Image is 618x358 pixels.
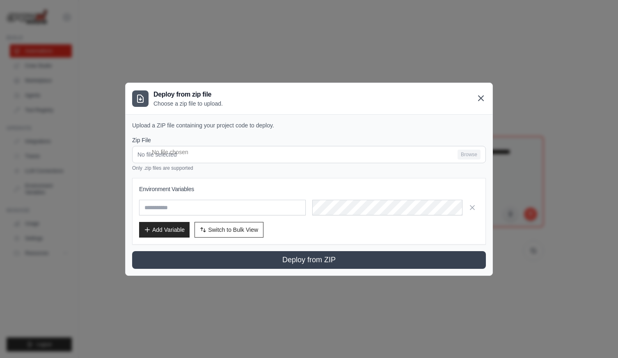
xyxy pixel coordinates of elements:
[153,90,223,99] h3: Deploy from zip file
[132,136,486,144] label: Zip File
[208,226,258,234] span: Switch to Bulk View
[195,222,263,238] button: Switch to Bulk View
[139,222,190,238] button: Add Variable
[139,185,479,193] h3: Environment Variables
[577,319,618,358] iframe: Chat Widget
[132,251,486,269] button: Deploy from ZIP
[153,99,223,108] p: Choose a zip file to upload.
[132,165,486,171] p: Only .zip files are supported
[132,146,486,163] input: No file selected Browse
[132,121,486,129] p: Upload a ZIP file containing your project code to deploy.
